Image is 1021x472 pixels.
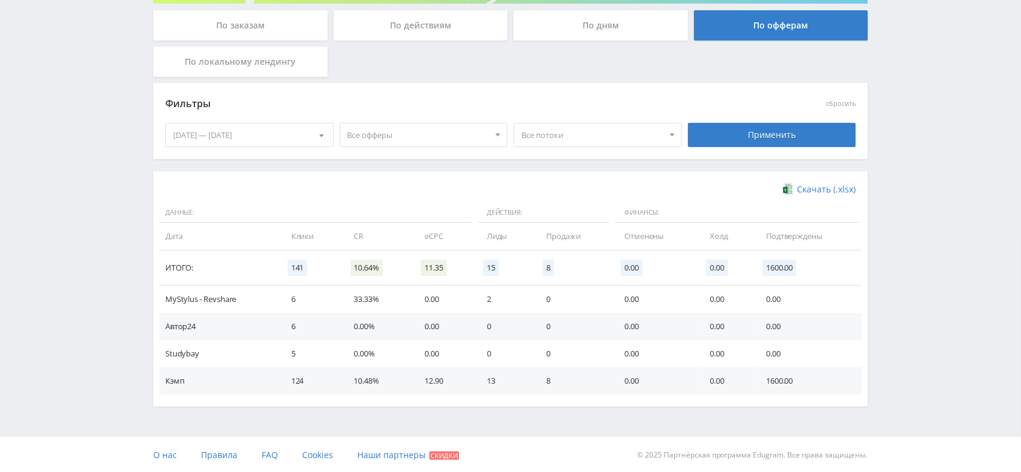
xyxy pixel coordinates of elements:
[412,223,474,250] td: eCPC
[262,449,278,461] span: FAQ
[826,100,856,108] button: сбросить
[698,286,754,313] td: 0.00
[475,340,535,367] td: 0
[543,260,554,276] span: 8
[302,449,333,461] span: Cookies
[698,367,754,395] td: 0.00
[342,313,413,340] td: 0.00%
[421,260,446,276] span: 11.35
[754,286,862,313] td: 0.00
[159,313,279,340] td: Автор24
[521,123,663,146] span: Все потоки
[342,286,413,313] td: 33.33%
[612,340,698,367] td: 0.00
[159,340,279,367] td: Studybay
[534,340,612,367] td: 0
[159,203,472,223] span: Данные:
[475,367,535,395] td: 13
[534,313,612,340] td: 0
[612,286,698,313] td: 0.00
[694,10,868,41] div: По офферам
[288,260,308,276] span: 141
[279,223,342,250] td: Клики
[351,260,383,276] span: 10.64%
[783,183,793,195] img: xlsx
[412,286,474,313] td: 0.00
[165,95,682,113] div: Фильтры
[514,10,688,41] div: По дням
[475,313,535,340] td: 0
[615,203,859,223] span: Финансы:
[412,340,474,367] td: 0.00
[412,367,474,395] td: 12.90
[621,260,642,276] span: 0.00
[478,203,609,223] span: Действия:
[279,313,342,340] td: 6
[279,340,342,367] td: 5
[357,449,426,461] span: Наши партнеры
[412,313,474,340] td: 0.00
[534,286,612,313] td: 0
[797,185,856,194] span: Скачать (.xlsx)
[342,367,413,395] td: 10.48%
[153,449,177,461] span: О нас
[698,223,754,250] td: Холд
[153,47,328,77] div: По локальному лендингу
[279,286,342,313] td: 6
[754,313,862,340] td: 0.00
[706,260,727,276] span: 0.00
[334,10,508,41] div: По действиям
[159,251,279,286] td: Итого:
[612,367,698,395] td: 0.00
[612,223,698,250] td: Отменены
[754,367,862,395] td: 1600.00
[201,449,237,461] span: Правила
[159,223,279,250] td: Дата
[159,286,279,313] td: MyStylus - Revshare
[342,340,413,367] td: 0.00%
[475,223,535,250] td: Лиды
[698,313,754,340] td: 0.00
[279,367,342,395] td: 124
[483,260,499,276] span: 15
[475,286,535,313] td: 2
[612,313,698,340] td: 0.00
[342,223,413,250] td: CR
[783,183,856,195] a: Скачать (.xlsx)
[348,123,489,146] span: Все офферы
[698,340,754,367] td: 0.00
[429,451,459,460] span: Скидки
[166,123,333,146] div: [DATE] — [DATE]
[754,340,862,367] td: 0.00
[754,223,862,250] td: Подтверждены
[159,367,279,395] td: Кэмп
[762,260,796,276] span: 1600.00
[688,123,856,147] div: Применить
[534,367,612,395] td: 8
[153,10,328,41] div: По заказам
[534,223,612,250] td: Продажи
